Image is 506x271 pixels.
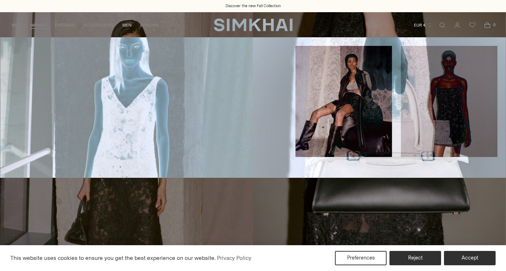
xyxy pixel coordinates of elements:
[122,17,132,33] a: MEN
[335,251,387,265] button: Preferences
[414,17,432,33] button: EUR €
[444,251,496,265] button: Accept
[491,22,497,28] span: 0
[435,18,449,32] a: Open search modal
[214,18,293,32] a: SIMKHAI
[55,17,75,33] a: DRESSES
[10,255,216,261] span: This website uses cookies to ensure you get the best experience on our website.
[12,17,22,33] a: NEW
[30,17,47,33] a: WOMEN
[216,253,252,263] a: Privacy Policy (opens in a new tab)
[84,17,114,33] a: ACCESSORIES
[465,18,479,32] a: Wishlist
[389,251,441,265] button: Reject
[140,17,159,33] a: EXPLORE
[226,3,281,9] a: Discover the new Fall Collection
[480,18,495,32] a: Open cart modal
[450,18,464,32] a: Go to the account page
